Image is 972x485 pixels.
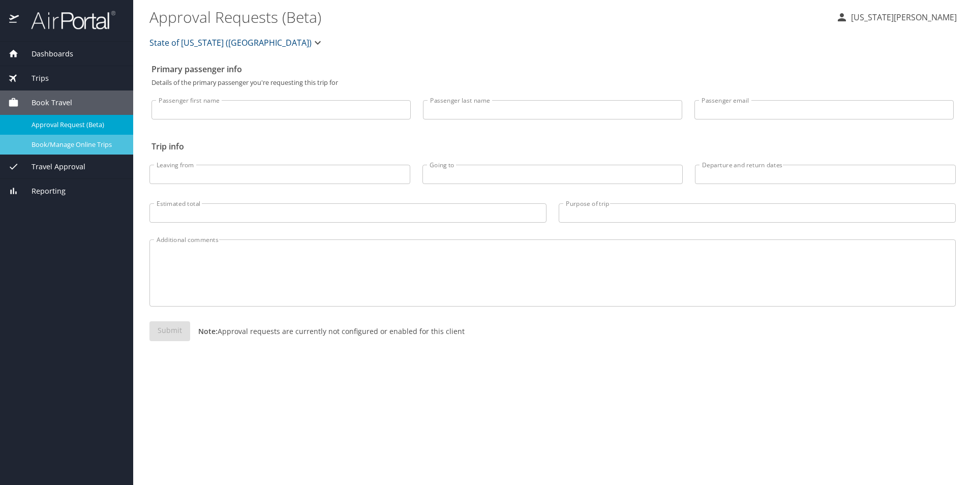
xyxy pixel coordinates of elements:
[190,326,465,337] p: Approval requests are currently not configured or enabled for this client
[149,1,828,33] h1: Approval Requests (Beta)
[19,161,85,172] span: Travel Approval
[32,120,121,130] span: Approval Request (Beta)
[145,33,328,53] button: State of [US_STATE] ([GEOGRAPHIC_DATA])
[151,138,954,155] h2: Trip info
[32,140,121,149] span: Book/Manage Online Trips
[151,61,954,77] h2: Primary passenger info
[19,73,49,84] span: Trips
[832,8,961,26] button: [US_STATE][PERSON_NAME]
[848,11,957,23] p: [US_STATE][PERSON_NAME]
[151,79,954,86] p: Details of the primary passenger you're requesting this trip for
[20,10,115,30] img: airportal-logo.png
[19,186,66,197] span: Reporting
[19,97,72,108] span: Book Travel
[9,10,20,30] img: icon-airportal.png
[149,36,312,50] span: State of [US_STATE] ([GEOGRAPHIC_DATA])
[19,48,73,59] span: Dashboards
[198,326,218,336] strong: Note:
